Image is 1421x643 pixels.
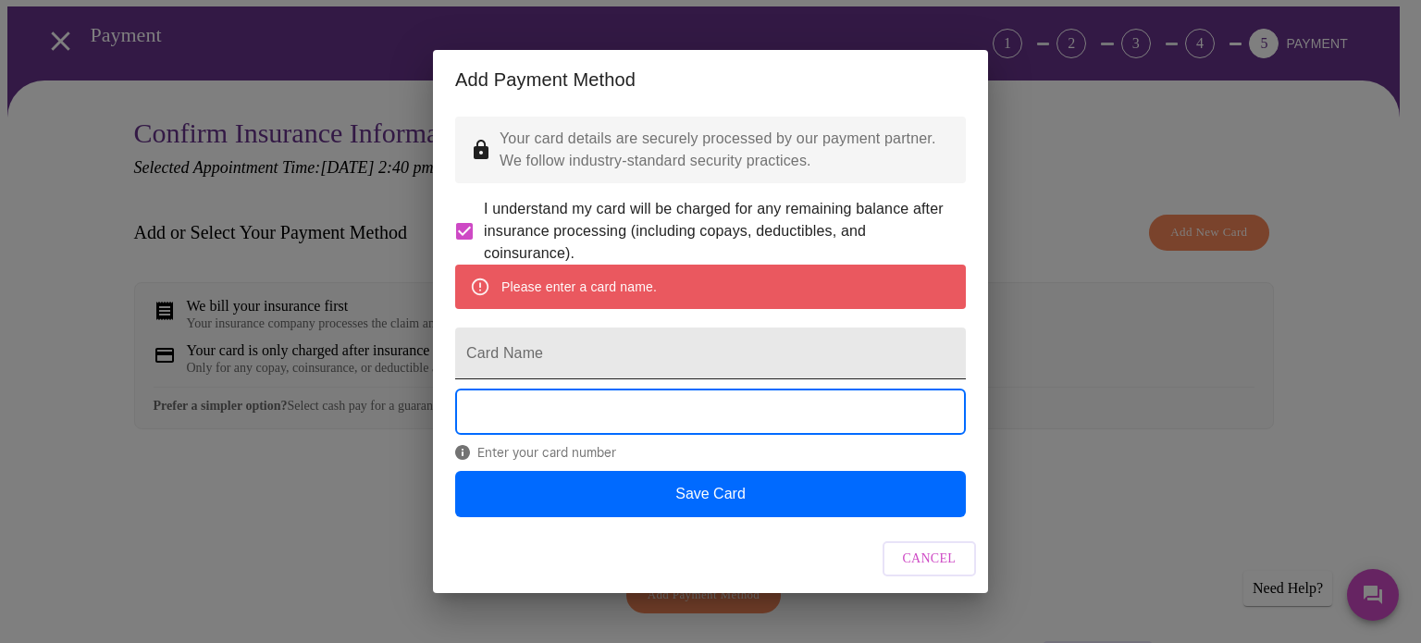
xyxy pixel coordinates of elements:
button: Cancel [883,541,977,577]
div: Please enter a card name. [501,270,657,303]
span: I understand my card will be charged for any remaining balance after insurance processing (includ... [484,198,951,265]
iframe: Secure Credit Card Form [456,390,965,434]
button: Save Card [455,471,966,517]
span: Cancel [903,548,957,571]
span: Enter your card number [455,445,966,460]
p: Your card details are securely processed by our payment partner. We follow industry-standard secu... [500,128,951,172]
h2: Add Payment Method [455,65,966,94]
